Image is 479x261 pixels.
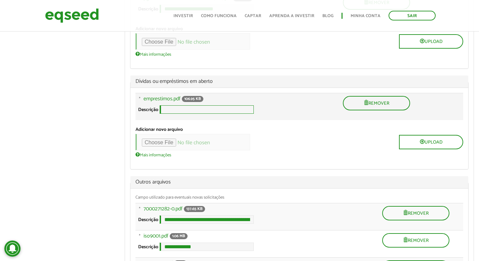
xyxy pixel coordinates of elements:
span: 106.95 KB [182,96,203,102]
a: Blog [322,14,333,18]
span: 137.65 KB [184,206,205,212]
a: Mais informações [135,51,171,57]
a: Captar [245,14,261,18]
label: Descrição [138,218,158,222]
span: 1.06 MB [170,233,188,239]
a: Minha conta [351,14,381,18]
a: Sair [389,11,436,20]
a: 7000271282-0.pdf [144,206,183,212]
a: iso9001.pdf [144,233,168,239]
a: Mais informações [135,152,171,157]
div: Campo utilizado para eventuais novas solicitações [135,195,463,200]
button: Remover [343,96,410,110]
label: Descrição [138,108,158,112]
a: Como funciona [201,14,237,18]
label: Descrição [138,245,158,250]
img: EqSeed [45,7,99,24]
a: Arraste para reordenar [133,233,144,242]
a: Investir [173,14,193,18]
a: Arraste para reordenar [133,206,144,215]
button: Upload [399,34,463,49]
button: Remover [382,233,449,248]
a: emprestimos.pdf [144,96,181,102]
label: Adicionar novo arquivo [135,127,183,132]
a: Arraste para reordenar [133,96,144,105]
span: Outros arquivos [135,179,463,185]
button: Remover [382,206,449,220]
a: Aprenda a investir [269,14,314,18]
button: Upload [399,135,463,149]
span: Dívidas ou empréstimos em aberto [135,79,463,84]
